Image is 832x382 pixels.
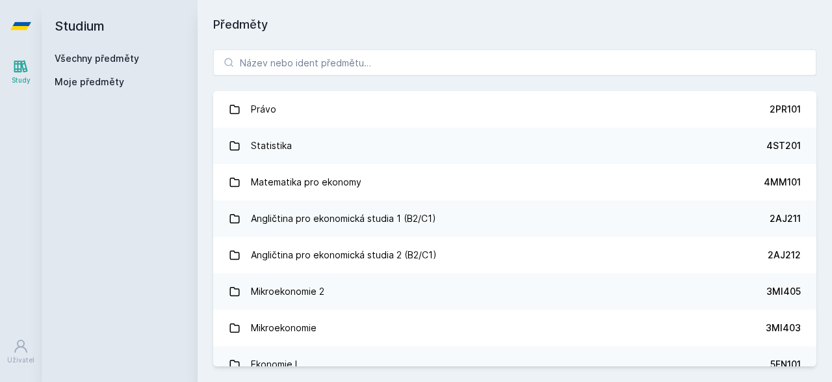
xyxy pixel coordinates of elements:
[12,75,31,85] div: Study
[251,315,317,341] div: Mikroekonomie
[7,355,34,365] div: Uživatel
[766,285,801,298] div: 3MI405
[55,53,139,64] a: Všechny předměty
[213,16,816,34] h1: Předměty
[213,310,816,346] a: Mikroekonomie 3MI403
[213,164,816,200] a: Matematika pro ekonomy 4MM101
[251,96,276,122] div: Právo
[3,52,39,92] a: Study
[768,249,801,262] div: 2AJ212
[213,49,816,75] input: Název nebo ident předmětu…
[213,273,816,310] a: Mikroekonomie 2 3MI405
[764,176,801,189] div: 4MM101
[251,133,292,159] div: Statistika
[251,351,300,377] div: Ekonomie I.
[3,332,39,372] a: Uživatel
[770,103,801,116] div: 2PR101
[55,75,124,89] span: Moje předměty
[213,128,816,164] a: Statistika 4ST201
[251,206,436,232] div: Angličtina pro ekonomická studia 1 (B2/C1)
[770,212,801,225] div: 2AJ211
[770,358,801,371] div: 5EN101
[251,169,361,195] div: Matematika pro ekonomy
[766,139,801,152] div: 4ST201
[251,279,324,305] div: Mikroekonomie 2
[213,200,816,237] a: Angličtina pro ekonomická studia 1 (B2/C1) 2AJ211
[251,242,437,268] div: Angličtina pro ekonomická studia 2 (B2/C1)
[213,237,816,273] a: Angličtina pro ekonomická studia 2 (B2/C1) 2AJ212
[213,91,816,128] a: Právo 2PR101
[766,321,801,334] div: 3MI403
